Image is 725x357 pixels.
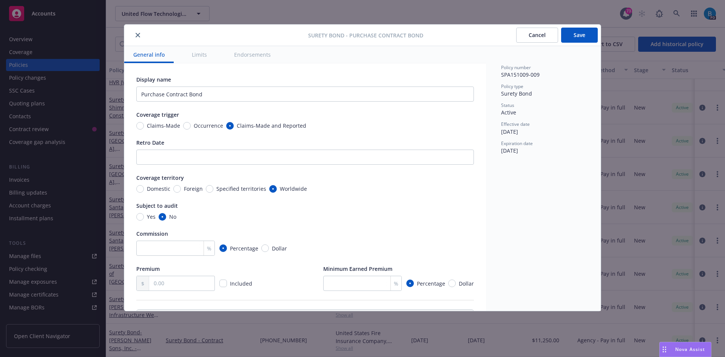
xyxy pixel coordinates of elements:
span: Premium [136,265,160,272]
span: Specified territories [216,185,266,193]
div: Drag to move [660,342,669,357]
span: Surety Bond - Purchase Contract Bond [308,31,423,39]
span: Coverage trigger [136,111,179,118]
span: Commission [136,230,168,237]
span: Policy number [501,64,531,71]
span: Claims-Made and Reported [237,122,306,130]
span: % [394,280,398,287]
span: [DATE] [501,128,518,135]
input: Percentage [219,244,227,252]
span: Worldwide [280,185,307,193]
span: Included [230,280,252,287]
span: Foreign [184,185,203,193]
button: Limits [183,46,216,63]
input: No [159,213,166,221]
span: Yes [147,213,156,221]
span: Coverage territory [136,174,184,181]
input: Claims-Made [136,122,144,130]
span: No [169,213,176,221]
span: Expiration date [501,140,533,147]
button: close [133,31,142,40]
span: SPA151009-009 [501,71,540,78]
button: Nova Assist [659,342,711,357]
span: Effective date [501,121,530,127]
input: Specified territories [206,185,213,193]
span: Status [501,102,514,108]
button: Endorsements [225,46,280,63]
input: Yes [136,213,144,221]
span: Percentage [417,280,445,287]
input: Foreign [173,185,181,193]
span: Domestic [147,185,170,193]
input: Dollar [448,280,456,287]
button: General info [124,46,174,63]
span: Display name [136,76,171,83]
span: Claims-Made [147,122,180,130]
input: 0.00 [149,276,214,291]
input: Dollar [261,244,269,252]
input: Claims-Made and Reported [226,122,234,130]
span: Dollar [272,244,287,252]
th: Limits [137,310,271,321]
span: Dollar [459,280,474,287]
span: Minimum Earned Premium [323,265,392,272]
input: Worldwide [269,185,277,193]
button: Cancel [516,28,558,43]
input: Percentage [406,280,414,287]
input: Occurrence [183,122,191,130]
button: Save [561,28,598,43]
span: Policy type [501,83,523,90]
input: Domestic [136,185,144,193]
span: Retro Date [136,139,164,146]
span: Subject to audit [136,202,178,209]
span: Surety Bond [501,90,532,97]
span: Percentage [230,244,258,252]
span: Nova Assist [675,346,705,352]
span: % [207,244,211,252]
span: Occurrence [194,122,223,130]
span: Active [501,109,516,116]
span: [DATE] [501,147,518,154]
th: Amount [309,310,474,321]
